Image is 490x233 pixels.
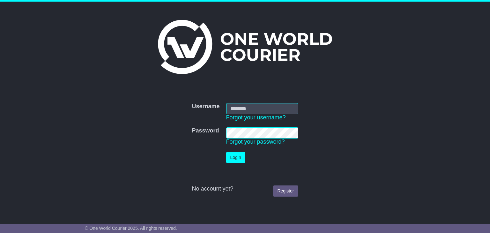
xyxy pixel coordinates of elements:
[192,127,219,134] label: Password
[192,185,298,192] div: No account yet?
[226,139,285,145] a: Forgot your password?
[158,20,332,74] img: One World
[273,185,298,197] a: Register
[85,226,177,231] span: © One World Courier 2025. All rights reserved.
[226,152,245,163] button: Login
[192,103,219,110] label: Username
[226,114,286,121] a: Forgot your username?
